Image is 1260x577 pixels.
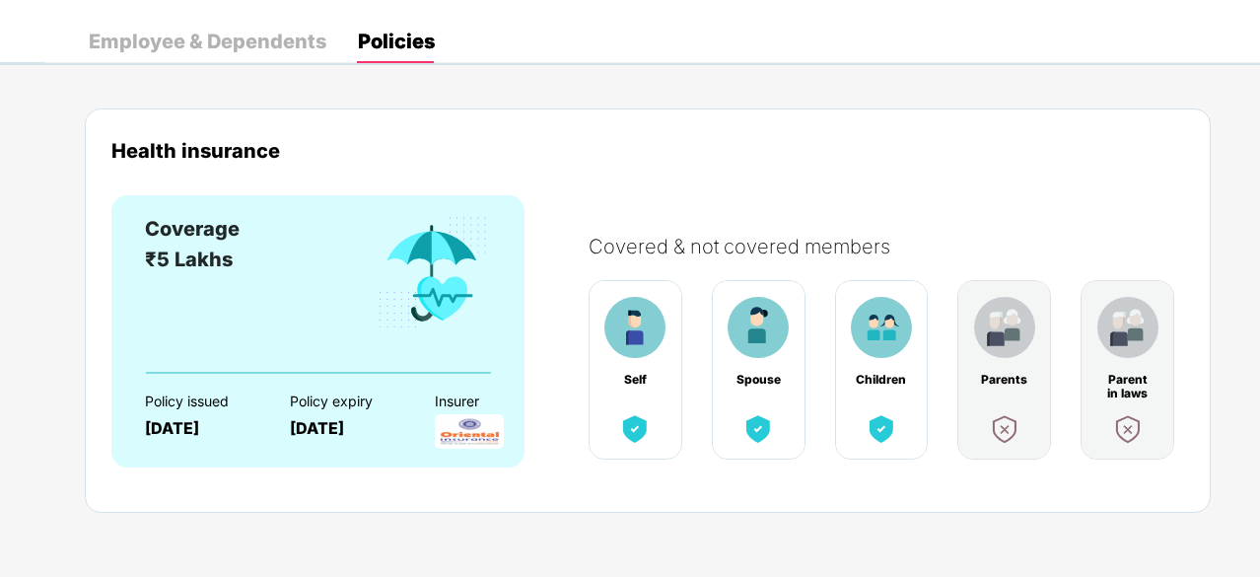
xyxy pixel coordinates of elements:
div: Policy issued [145,394,255,409]
img: benefitCardImg [728,297,789,358]
img: benefitCardImg [987,411,1022,447]
img: benefitCardImg [740,411,776,447]
span: ₹5 Lakhs [145,248,233,271]
img: benefitCardImg [1097,297,1158,358]
div: Policies [358,32,435,51]
div: Coverage [145,214,240,245]
img: benefitCardImg [1110,411,1146,447]
div: [DATE] [290,419,400,438]
div: Health insurance [111,139,1184,162]
img: benefitCardImg [375,214,491,332]
div: Employee & Dependents [89,32,326,51]
img: benefitCardImg [851,297,912,358]
div: Self [609,373,661,387]
img: benefitCardImg [864,411,899,447]
img: InsurerLogo [435,414,504,449]
div: Spouse [733,373,784,387]
div: Parents [979,373,1030,387]
div: Insurer [435,394,545,409]
img: benefitCardImg [974,297,1035,358]
img: benefitCardImg [617,411,653,447]
img: benefitCardImg [604,297,665,358]
div: Parent in laws [1102,373,1154,387]
div: Policy expiry [290,394,400,409]
div: Covered & not covered members [589,235,1204,258]
div: [DATE] [145,419,255,438]
div: Children [856,373,907,387]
